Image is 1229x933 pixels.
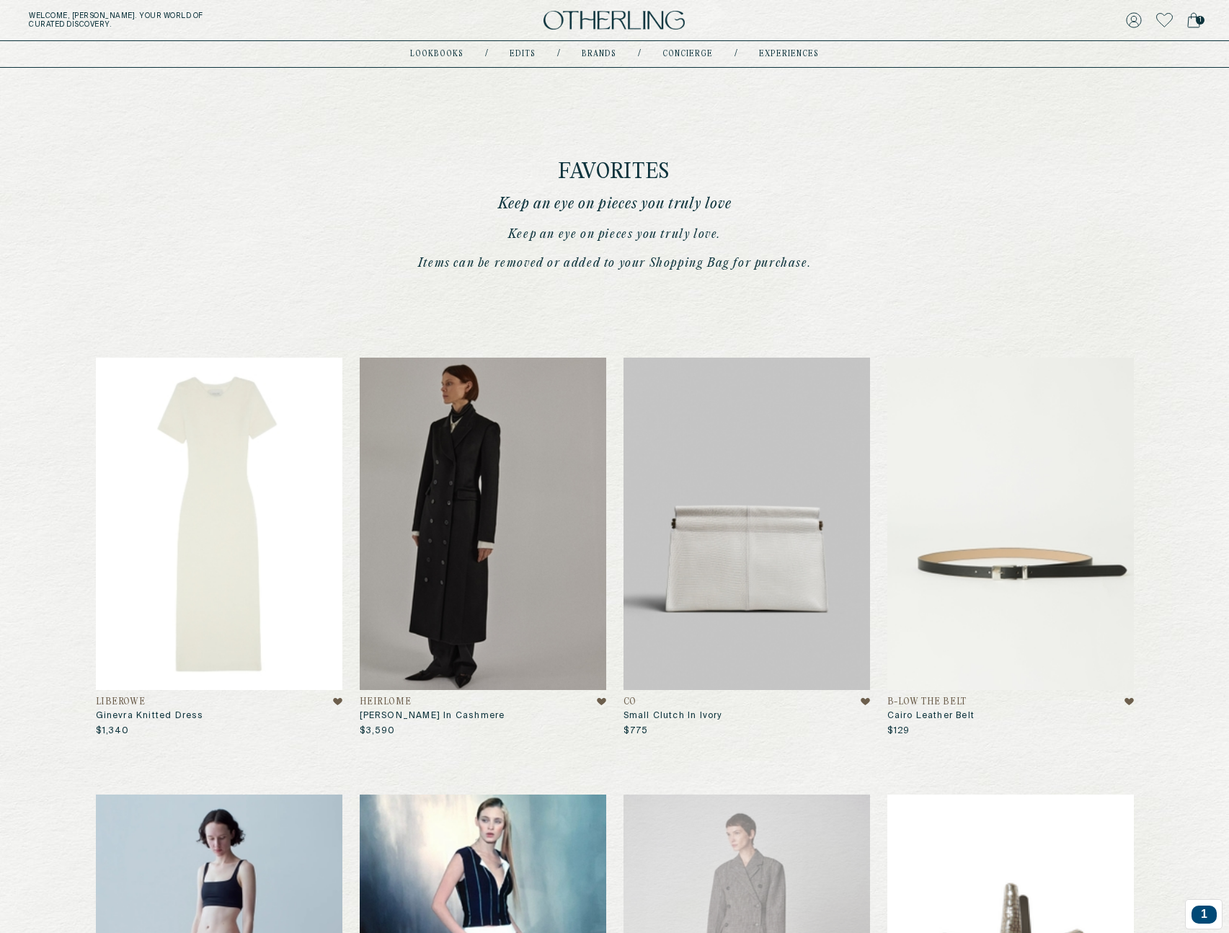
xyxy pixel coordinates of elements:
[557,48,560,60] div: /
[759,50,819,58] a: experiences
[360,358,606,691] img: Evelyn Coat in Cashmere
[360,725,396,737] p: $3,590
[498,184,732,213] p: Keep an eye on pieces you truly love
[1187,10,1200,30] a: 1
[29,12,380,29] h5: Welcome, [PERSON_NAME] . Your world of curated discovery.
[418,213,811,271] p: Keep an eye on pieces you truly love. Items can be removed or added to your Shopping Bag for purc...
[638,48,641,60] div: /
[96,725,130,737] p: $1,340
[887,358,1134,738] a: CAIRO LEATHER BELTB-low the BeltCairo Leather Belt$129
[624,697,636,707] h4: CO
[96,697,146,707] h4: LIBEROWE
[543,11,685,30] img: logo
[485,48,488,60] div: /
[96,710,342,722] h3: Ginevra Knitted Dress
[624,710,870,722] h3: Small Clutch In Ivory
[662,50,713,58] a: concierge
[1196,16,1204,25] span: 1
[96,358,342,738] a: Ginevra Knitted DressLIBEROWEGinevra Knitted Dress$1,340
[360,697,412,707] h4: Heirlome
[624,358,870,738] a: Small Clutch in IvoryCOSmall Clutch In Ivory$775
[887,710,1134,722] h3: Cairo Leather Belt
[360,710,606,722] h3: [PERSON_NAME] In Cashmere
[887,725,910,737] p: $129
[96,358,342,691] img: Ginevra Knitted Dress
[887,358,1134,691] img: CAIRO LEATHER BELT
[735,48,737,60] div: /
[410,50,463,58] a: lookbooks
[887,697,967,707] h4: B-low the Belt
[582,50,616,58] a: Brands
[510,50,536,58] a: Edits
[360,358,606,738] a: Evelyn Coat in CashmereHeirlome[PERSON_NAME] In Cashmere$3,590
[624,358,870,691] img: Small Clutch in Ivory
[559,162,670,184] h1: Favorites
[624,725,649,737] p: $775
